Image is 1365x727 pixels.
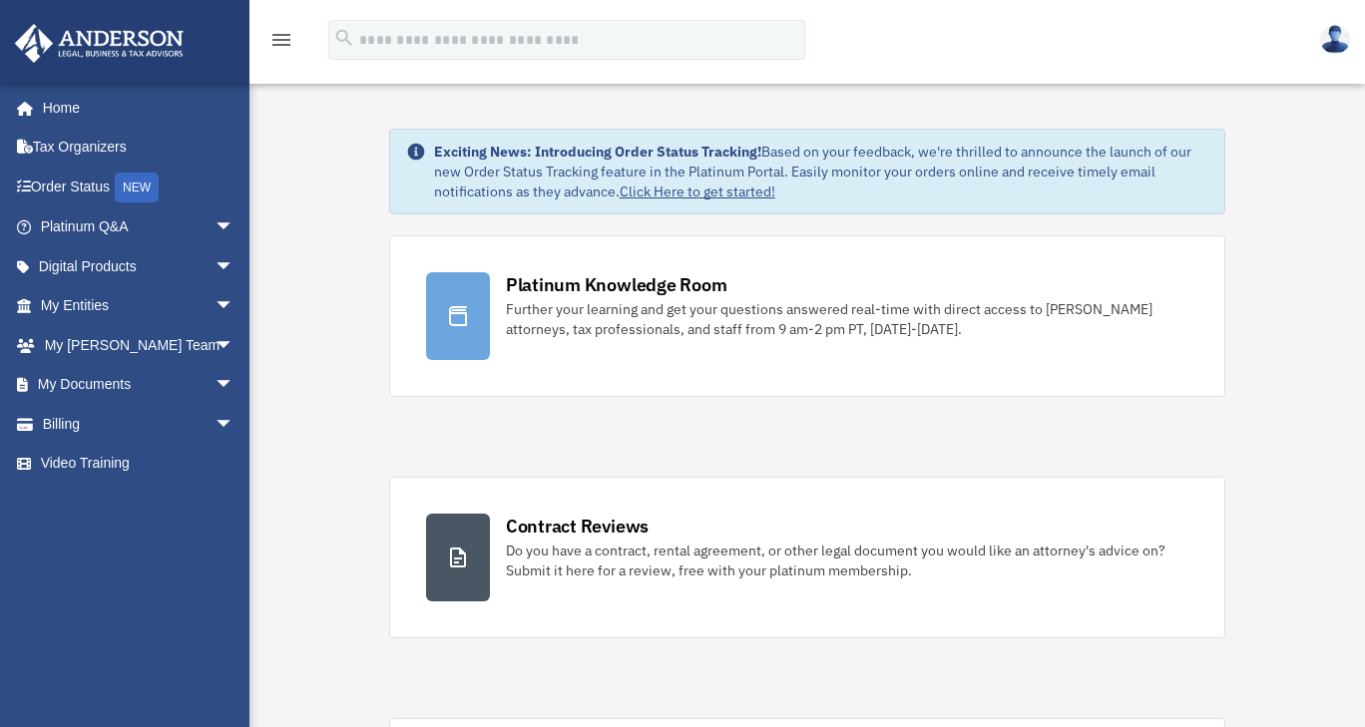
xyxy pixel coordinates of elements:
[14,88,254,128] a: Home
[389,235,1225,397] a: Platinum Knowledge Room Further your learning and get your questions answered real-time with dire...
[389,477,1225,638] a: Contract Reviews Do you have a contract, rental agreement, or other legal document you would like...
[333,27,355,49] i: search
[215,365,254,406] span: arrow_drop_down
[9,24,190,63] img: Anderson Advisors Platinum Portal
[506,299,1188,339] div: Further your learning and get your questions answered real-time with direct access to [PERSON_NAM...
[14,404,264,444] a: Billingarrow_drop_down
[434,143,761,161] strong: Exciting News: Introducing Order Status Tracking!
[215,325,254,366] span: arrow_drop_down
[215,207,254,248] span: arrow_drop_down
[14,207,264,247] a: Platinum Q&Aarrow_drop_down
[14,167,264,207] a: Order StatusNEW
[269,35,293,52] a: menu
[215,404,254,445] span: arrow_drop_down
[506,541,1188,580] div: Do you have a contract, rental agreement, or other legal document you would like an attorney's ad...
[506,272,727,297] div: Platinum Knowledge Room
[14,325,264,365] a: My [PERSON_NAME] Teamarrow_drop_down
[14,365,264,405] a: My Documentsarrow_drop_down
[215,246,254,287] span: arrow_drop_down
[14,286,264,326] a: My Entitiesarrow_drop_down
[1320,25,1350,54] img: User Pic
[14,444,264,484] a: Video Training
[620,182,775,200] a: Click Here to get started!
[14,246,264,286] a: Digital Productsarrow_drop_down
[269,28,293,52] i: menu
[215,286,254,327] span: arrow_drop_down
[14,128,264,168] a: Tax Organizers
[434,142,1208,201] div: Based on your feedback, we're thrilled to announce the launch of our new Order Status Tracking fe...
[115,173,159,202] div: NEW
[506,514,649,539] div: Contract Reviews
